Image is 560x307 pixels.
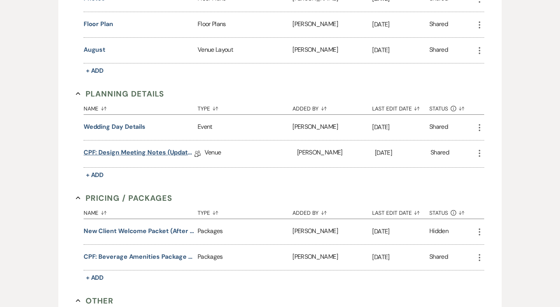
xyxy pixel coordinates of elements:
[84,226,194,236] button: New Client Welcome Packet (After Booking) - Packages
[84,170,106,181] button: + Add
[292,204,372,219] button: Added By
[429,100,475,114] button: Status
[84,148,194,160] a: CPF: Design Meeting Notes (Updated: [DATE])
[372,122,429,132] p: [DATE]
[205,140,297,167] div: Venue
[84,19,113,29] button: floor plan
[372,204,429,219] button: Last Edit Date
[429,226,448,237] div: Hidden
[76,88,164,100] button: Planning Details
[372,45,429,55] p: [DATE]
[375,148,430,158] p: [DATE]
[84,272,106,283] button: + Add
[292,245,372,270] div: [PERSON_NAME]
[84,252,194,261] button: CPF: Beverage Amenities Package [DATE]-[DATE]
[86,274,104,282] span: + Add
[372,19,429,30] p: [DATE]
[292,219,372,244] div: [PERSON_NAME]
[429,204,475,219] button: Status
[76,295,114,307] button: Other
[84,122,145,132] button: Wedding Day Details
[198,245,292,270] div: Packages
[86,67,104,75] span: + Add
[76,192,172,204] button: Pricing / Packages
[372,100,429,114] button: Last Edit Date
[430,148,449,160] div: Shared
[292,38,372,63] div: [PERSON_NAME]
[429,252,448,263] div: Shared
[84,45,106,54] button: August
[372,252,429,262] p: [DATE]
[429,106,448,111] span: Status
[84,65,106,76] button: + Add
[429,19,448,30] div: Shared
[292,12,372,37] div: [PERSON_NAME]
[429,122,448,133] div: Shared
[292,115,372,140] div: [PERSON_NAME]
[429,45,448,56] div: Shared
[372,226,429,237] p: [DATE]
[198,100,292,114] button: Type
[429,210,448,216] span: Status
[84,204,198,219] button: Name
[198,219,292,244] div: Packages
[198,115,292,140] div: Event
[292,100,372,114] button: Added By
[198,12,292,37] div: Floor Plans
[297,140,375,167] div: [PERSON_NAME]
[198,38,292,63] div: Venue Layout
[84,100,198,114] button: Name
[86,171,104,179] span: + Add
[198,204,292,219] button: Type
